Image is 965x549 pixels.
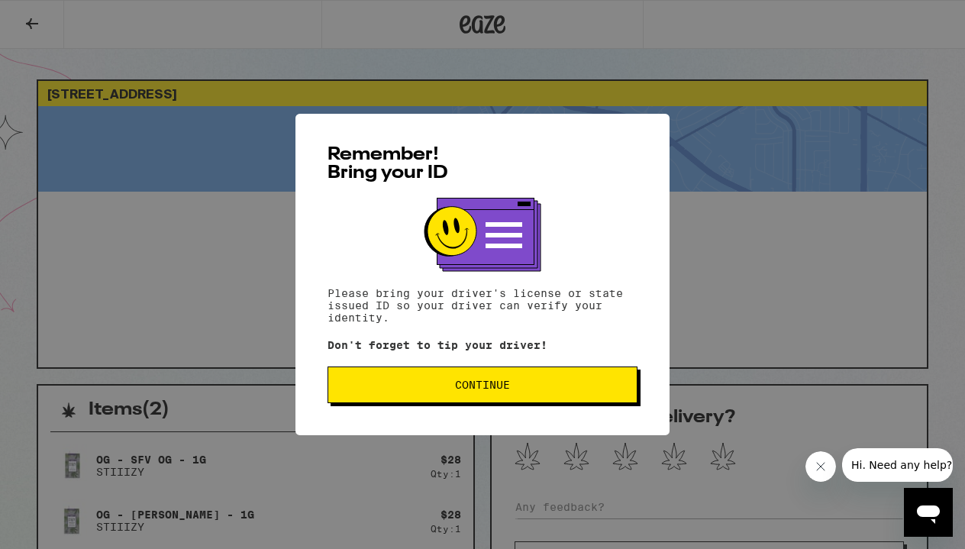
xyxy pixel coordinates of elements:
iframe: Close message [805,451,836,482]
iframe: Message from company [842,448,953,482]
p: Don't forget to tip your driver! [328,339,637,351]
span: Continue [455,379,510,390]
span: Remember! Bring your ID [328,146,448,182]
button: Continue [328,367,637,403]
p: Please bring your driver's license or state issued ID so your driver can verify your identity. [328,287,637,324]
iframe: Button to launch messaging window [904,488,953,537]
